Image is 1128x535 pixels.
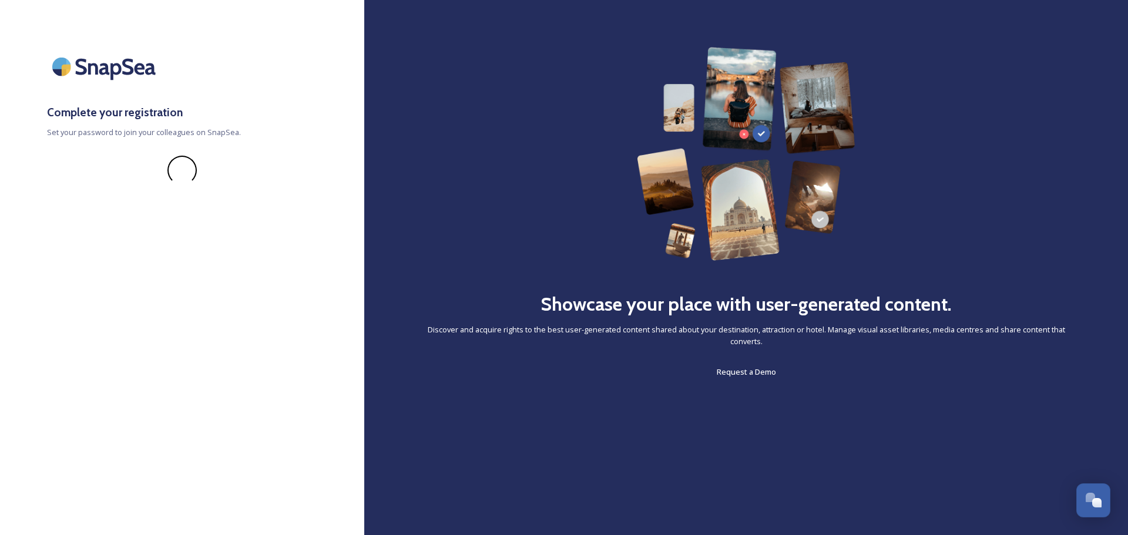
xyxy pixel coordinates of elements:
[717,366,776,377] span: Request a Demo
[1076,483,1110,517] button: Open Chat
[47,47,164,86] img: SnapSea Logo
[540,290,952,318] h2: Showcase your place with user-generated content.
[47,127,317,138] span: Set your password to join your colleagues on SnapSea.
[717,365,776,379] a: Request a Demo
[47,104,317,121] h3: Complete your registration
[637,47,855,261] img: 63b42ca75bacad526042e722_Group%20154-p-800.png
[411,324,1081,346] span: Discover and acquire rights to the best user-generated content shared about your destination, att...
